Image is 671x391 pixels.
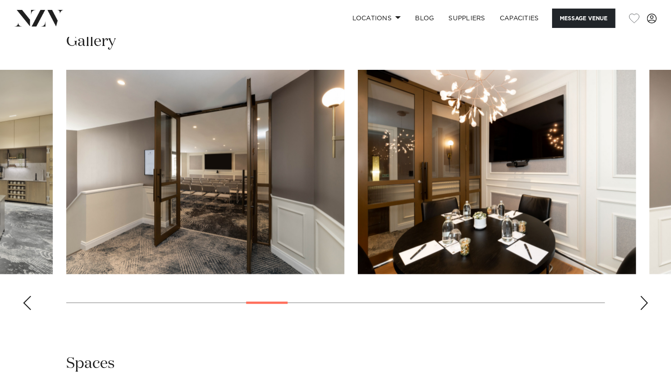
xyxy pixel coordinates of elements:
[552,9,615,28] button: Message Venue
[493,9,546,28] a: Capacities
[358,70,636,274] swiper-slide: 10 / 24
[441,9,492,28] a: SUPPLIERS
[408,9,441,28] a: BLOG
[66,353,115,373] h2: Spaces
[14,10,64,26] img: nzv-logo.png
[66,70,344,274] swiper-slide: 9 / 24
[66,32,116,52] h2: Gallery
[345,9,408,28] a: Locations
